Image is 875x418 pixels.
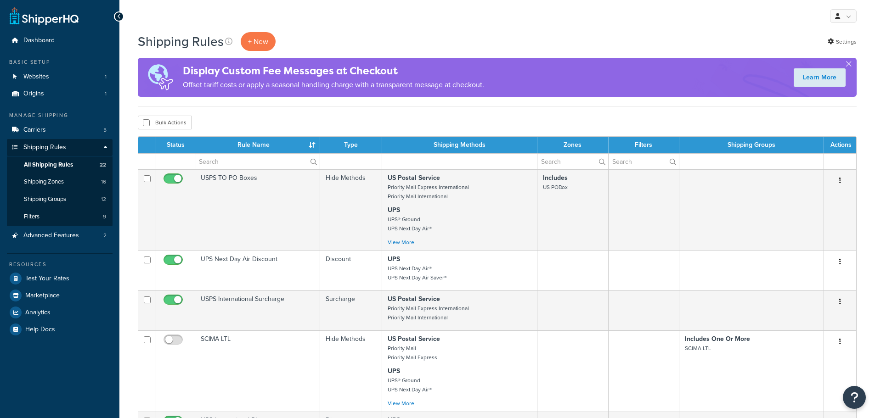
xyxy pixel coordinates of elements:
[138,116,192,129] button: Bulk Actions
[685,344,711,352] small: SCIMA LTL
[24,195,66,203] span: Shipping Groups
[105,90,107,98] span: 1
[7,208,113,225] li: Filters
[23,144,66,151] span: Shipping Rules
[103,213,106,221] span: 9
[320,169,382,251] td: Hide Methods
[183,63,484,78] h4: Display Custom Fee Messages at Checkout
[388,254,400,264] strong: UPS
[195,137,320,153] th: Rule Name : activate to sort column ascending
[7,287,113,304] a: Marketplace
[7,270,113,287] a: Test Your Rates
[195,290,320,330] td: USPS International Surcharge
[195,154,320,169] input: Search
[320,290,382,330] td: Surcharge
[7,68,113,85] a: Websites 1
[195,251,320,290] td: UPS Next Day Air Discount
[25,275,69,283] span: Test Your Rates
[23,126,46,134] span: Carriers
[543,183,568,191] small: US POBox
[843,386,866,409] button: Open Resource Center
[7,208,113,225] a: Filters 9
[23,232,79,240] span: Advanced Features
[7,261,113,268] div: Resources
[609,137,679,153] th: Filters
[828,35,857,48] a: Settings
[320,330,382,412] td: Hide Methods
[7,304,113,321] a: Analytics
[794,68,846,87] a: Learn More
[101,178,106,186] span: 16
[7,139,113,156] a: Shipping Rules
[23,73,49,81] span: Websites
[388,366,400,376] strong: UPS
[7,156,113,173] a: All Shipping Rules 22
[105,73,107,81] span: 1
[7,85,113,102] li: Origins
[7,32,113,49] a: Dashboard
[388,205,400,215] strong: UPS
[320,137,382,153] th: Type
[23,37,55,45] span: Dashboard
[7,227,113,244] a: Advanced Features 2
[388,399,414,407] a: View More
[543,173,568,183] strong: Includes
[156,137,195,153] th: Status
[7,173,113,190] a: Shipping Zones 16
[609,154,679,169] input: Search
[685,334,750,344] strong: Includes One Or More
[388,334,440,344] strong: US Postal Service
[24,178,64,186] span: Shipping Zones
[679,137,824,153] th: Shipping Groups
[138,33,224,50] h1: Shipping Rules
[25,326,55,334] span: Help Docs
[25,292,60,300] span: Marketplace
[183,78,484,91] p: Offset tariff costs or apply a seasonal handling charge with a transparent message at checkout.
[7,58,113,66] div: Basic Setup
[24,161,73,169] span: All Shipping Rules
[100,161,106,169] span: 22
[7,173,113,190] li: Shipping Zones
[7,111,113,119] div: Manage Shipping
[7,321,113,338] a: Help Docs
[241,32,276,51] p: + New
[7,122,113,139] a: Carriers 5
[103,126,107,134] span: 5
[320,251,382,290] td: Discount
[388,264,447,282] small: UPS Next Day Air® UPS Next Day Air Saver®
[7,139,113,226] li: Shipping Rules
[7,122,113,139] li: Carriers
[537,137,609,153] th: Zones
[195,169,320,251] td: USPS TO PO Boxes
[7,191,113,208] li: Shipping Groups
[138,58,183,97] img: duties-banner-06bc72dcb5fe05cb3f9472aba00be2ae8eb53ab6f0d8bb03d382ba314ac3c341.png
[388,238,414,246] a: View More
[382,137,537,153] th: Shipping Methods
[24,213,40,221] span: Filters
[195,330,320,412] td: SCIMA LTL
[101,195,106,203] span: 12
[23,90,44,98] span: Origins
[7,68,113,85] li: Websites
[7,227,113,244] li: Advanced Features
[7,85,113,102] a: Origins 1
[10,7,79,25] a: ShipperHQ Home
[388,173,440,183] strong: US Postal Service
[388,215,432,233] small: UPS® Ground UPS Next Day Air®
[388,344,437,362] small: Priority Mail Priority Mail Express
[537,154,608,169] input: Search
[7,191,113,208] a: Shipping Groups 12
[25,309,51,317] span: Analytics
[388,183,469,201] small: Priority Mail Express International Priority Mail International
[824,137,856,153] th: Actions
[388,376,432,394] small: UPS® Ground UPS Next Day Air®
[103,232,107,240] span: 2
[388,294,440,304] strong: US Postal Service
[7,156,113,173] li: All Shipping Rules
[388,304,469,322] small: Priority Mail Express International Priority Mail International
